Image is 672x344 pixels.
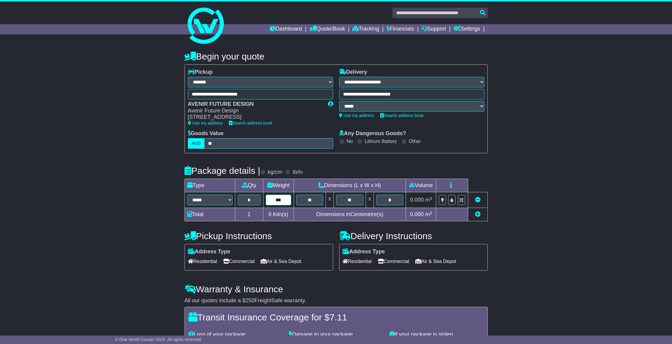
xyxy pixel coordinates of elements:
[342,248,385,255] label: Address Type
[430,196,432,201] sup: 3
[185,231,333,241] h4: Pickup Instructions
[339,113,374,118] a: Use my address
[185,284,488,294] h4: Warranty & Insurance
[188,312,484,322] h4: Transit Insurance Coverage for $
[229,121,272,125] a: Search address book
[386,331,487,338] div: If your package is stolen
[235,179,263,192] td: Qty
[188,114,322,121] div: [STREET_ADDRESS]
[475,211,481,217] a: Add new item
[185,179,235,192] td: Type
[406,179,436,192] td: Volume
[330,312,347,322] span: 7.11
[188,69,213,76] label: Pickup
[263,208,294,221] td: Kilo(s)
[475,197,481,203] a: Remove this item
[188,108,322,114] div: Avenir Future Design
[185,297,488,304] div: All our quotes include a $ FreightSafe warranty.
[188,130,224,137] label: Goods Value
[268,211,272,217] span: 9
[410,197,424,203] span: 0.000
[339,69,367,76] label: Delivery
[235,208,263,221] td: 1
[270,24,302,34] a: Dashboard
[115,337,202,342] span: © One World Courier 2025. All rights reserved.
[293,169,303,176] label: lb/in
[185,166,260,176] h4: Package details |
[188,257,217,266] span: Residential
[188,138,205,149] label: AUD
[185,208,235,221] td: Total
[410,211,424,217] span: 0.000
[347,138,353,144] label: No
[387,24,414,34] a: Financials
[415,257,456,266] span: Air & Sea Depot
[188,248,230,255] label: Address Type
[294,208,406,221] td: Dimensions in Centimetre(s)
[188,101,322,108] div: AVENIR FUTURE DESIGN
[188,121,223,125] a: Use my address
[268,169,282,176] label: kg/cm
[365,138,397,144] label: Lithium Battery
[185,51,488,61] h4: Begin your quote
[352,24,379,34] a: Tracking
[430,211,432,215] sup: 3
[286,331,386,338] div: Damage to your package
[294,179,406,192] td: Dimensions (L x W x H)
[263,179,294,192] td: Weight
[261,257,301,266] span: Air & Sea Depot
[366,192,374,208] td: x
[309,24,345,34] a: Quote/Book
[339,130,406,137] label: Any Dangerous Goods?
[425,211,432,217] span: m
[246,297,255,303] span: 250
[454,24,480,34] a: Settings
[422,24,446,34] a: Support
[185,331,286,338] div: Loss of your package
[342,257,372,266] span: Residential
[409,138,421,144] label: Other
[339,231,488,241] h4: Delivery Instructions
[223,257,255,266] span: Commercial
[326,192,334,208] td: x
[380,113,424,118] a: Search address book
[378,257,409,266] span: Commercial
[425,197,432,203] span: m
